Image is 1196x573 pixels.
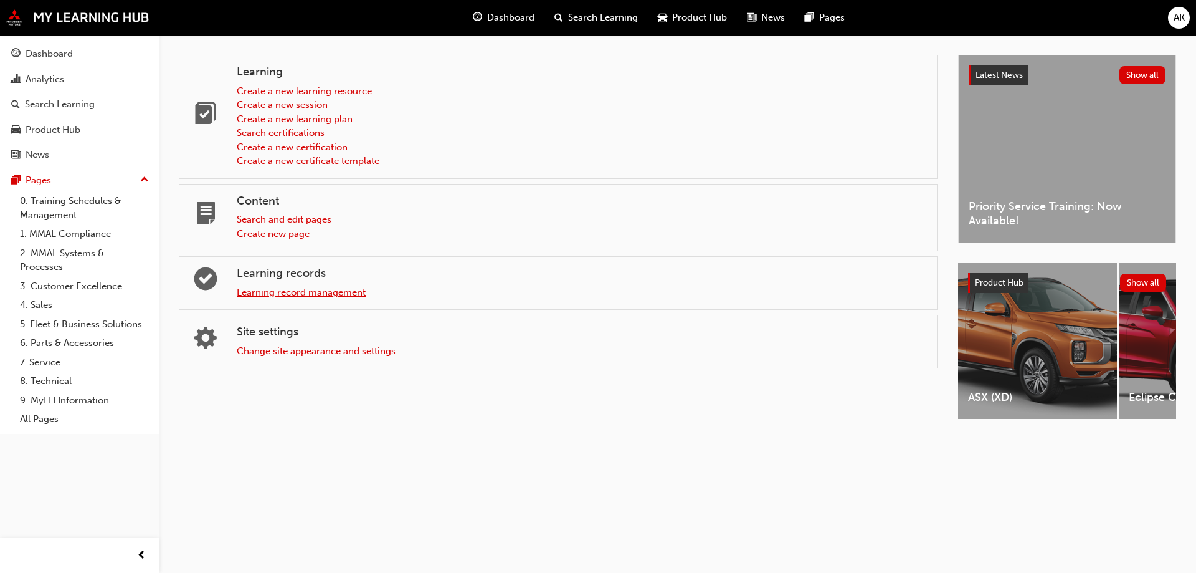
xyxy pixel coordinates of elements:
span: Product Hub [975,277,1023,288]
span: car-icon [658,10,667,26]
a: Create a new certificate template [237,155,379,166]
a: 4. Sales [15,296,154,315]
div: Pages [26,173,51,188]
button: Show all [1120,274,1167,292]
span: learning-icon [194,103,217,130]
a: Create new page [237,228,310,239]
a: Create a new certification [237,142,348,153]
span: Pages [819,11,845,25]
span: cogs-icon [194,328,217,355]
div: Analytics [26,72,64,87]
span: guage-icon [473,10,482,26]
a: Dashboard [5,42,154,65]
a: guage-iconDashboard [463,5,544,31]
a: ASX (XD) [958,263,1117,419]
a: 1. MMAL Compliance [15,224,154,244]
a: Product HubShow all [968,273,1166,293]
a: 5. Fleet & Business Solutions [15,315,154,334]
a: 7. Service [15,353,154,372]
span: ASX (XD) [968,390,1107,405]
a: Analytics [5,68,154,91]
span: news-icon [11,150,21,161]
span: search-icon [554,10,563,26]
a: Change site appearance and settings [237,345,396,357]
img: mmal [6,9,149,26]
span: News [761,11,785,25]
button: Pages [5,169,154,192]
div: Search Learning [25,97,95,112]
span: pages-icon [11,175,21,186]
span: prev-icon [137,548,146,564]
a: 2. MMAL Systems & Processes [15,244,154,277]
span: learningrecord-icon [194,269,217,296]
span: AK [1174,11,1185,25]
button: AK [1168,7,1190,29]
a: pages-iconPages [795,5,855,31]
a: Create a new session [237,99,328,110]
a: Create a new learning resource [237,85,372,97]
h4: Learning [237,65,928,79]
a: All Pages [15,410,154,429]
span: guage-icon [11,49,21,60]
span: search-icon [11,99,20,110]
button: DashboardAnalyticsSearch LearningProduct HubNews [5,40,154,169]
span: page-icon [194,203,217,230]
h4: Learning records [237,267,928,281]
span: Latest News [975,70,1023,80]
a: News [5,143,154,166]
span: Search Learning [568,11,638,25]
span: news-icon [747,10,756,26]
h4: Content [237,195,928,208]
span: Product Hub [672,11,727,25]
div: News [26,148,49,162]
a: 6. Parts & Accessories [15,334,154,353]
div: Dashboard [26,47,73,61]
a: Create a new learning plan [237,113,353,125]
a: news-iconNews [737,5,795,31]
a: Latest NewsShow allPriority Service Training: Now Available! [958,55,1176,243]
button: Show all [1119,66,1166,84]
span: up-icon [140,172,149,188]
a: Search Learning [5,93,154,116]
span: chart-icon [11,74,21,85]
a: Latest NewsShow all [969,65,1165,85]
a: search-iconSearch Learning [544,5,648,31]
div: Product Hub [26,123,80,137]
a: Product Hub [5,118,154,142]
h4: Site settings [237,325,928,339]
a: 0. Training Schedules & Management [15,191,154,224]
a: 3. Customer Excellence [15,277,154,296]
a: Learning record management [237,287,366,298]
span: Priority Service Training: Now Available! [969,200,1165,228]
a: 9. MyLH Information [15,391,154,410]
a: 8. Technical [15,372,154,391]
a: Search certifications [237,127,325,138]
span: car-icon [11,125,21,136]
span: Dashboard [487,11,534,25]
a: car-iconProduct Hub [648,5,737,31]
a: Search and edit pages [237,214,331,225]
span: pages-icon [805,10,814,26]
